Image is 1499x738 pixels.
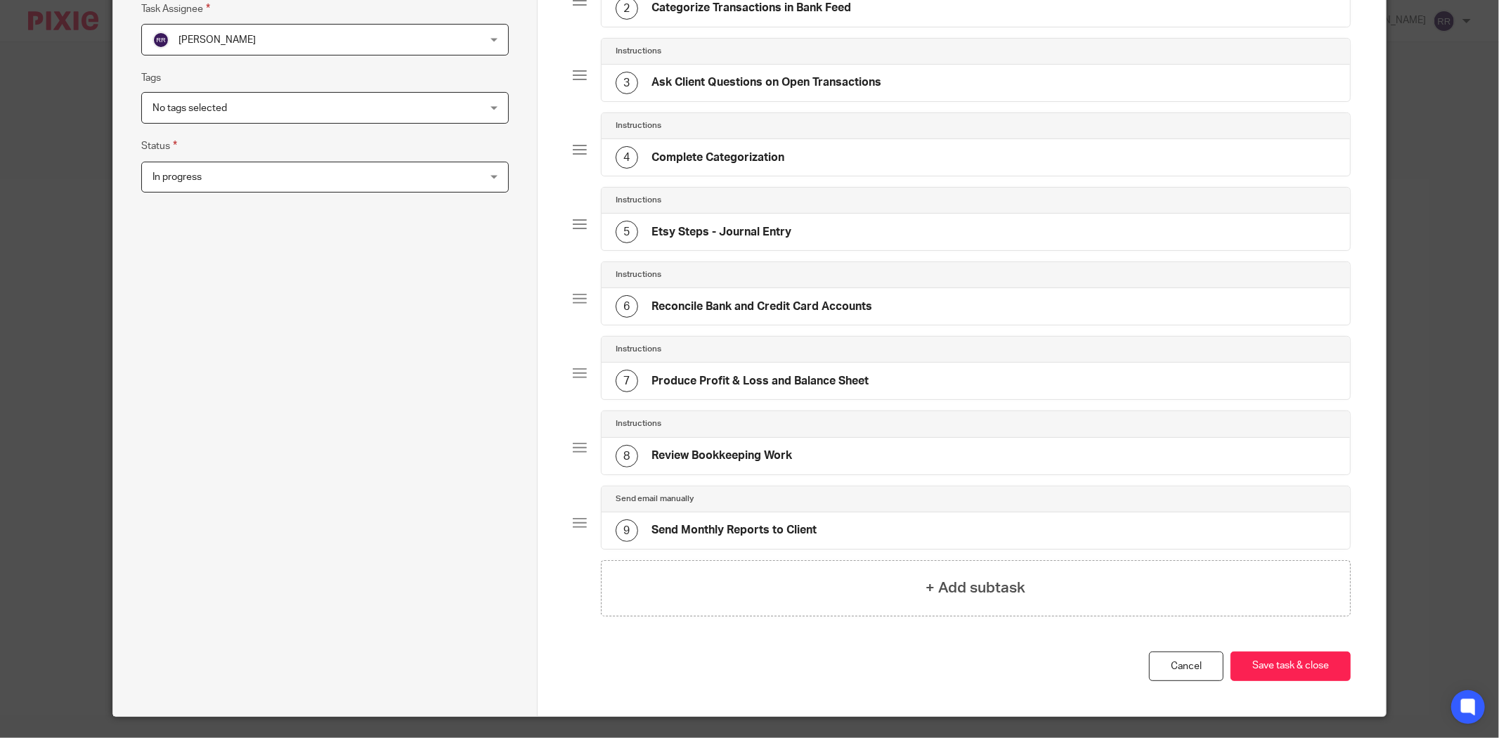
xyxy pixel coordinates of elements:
label: Status [141,138,177,154]
h4: Complete Categorization [652,150,785,165]
h4: Etsy Steps - Journal Entry [652,225,792,240]
h4: Instructions [616,120,662,131]
div: 7 [616,370,638,392]
div: 6 [616,295,638,318]
h4: Produce Profit & Loss and Balance Sheet [652,374,869,389]
h4: Instructions [616,269,662,280]
h4: Categorize Transactions in Bank Feed [652,1,852,15]
a: Cancel [1149,652,1224,682]
h4: Instructions [616,46,662,57]
span: No tags selected [153,103,227,113]
div: 4 [616,146,638,169]
div: 5 [616,221,638,243]
h4: Reconcile Bank and Credit Card Accounts [652,299,873,314]
h4: Instructions [616,344,662,355]
span: In progress [153,172,202,182]
h4: Ask Client Questions on Open Transactions [652,75,882,90]
div: 3 [616,72,638,94]
div: 8 [616,445,638,467]
button: Save task & close [1231,652,1351,682]
h4: Instructions [616,195,662,206]
h4: Send email manually [616,493,694,505]
img: svg%3E [153,32,169,48]
h4: Review Bookkeeping Work [652,448,793,463]
span: [PERSON_NAME] [179,35,256,45]
h4: Instructions [616,418,662,429]
h4: Send Monthly Reports to Client [652,523,817,538]
label: Tags [141,71,161,85]
div: 9 [616,519,638,542]
label: Task Assignee [141,1,210,17]
h4: + Add subtask [926,577,1025,599]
